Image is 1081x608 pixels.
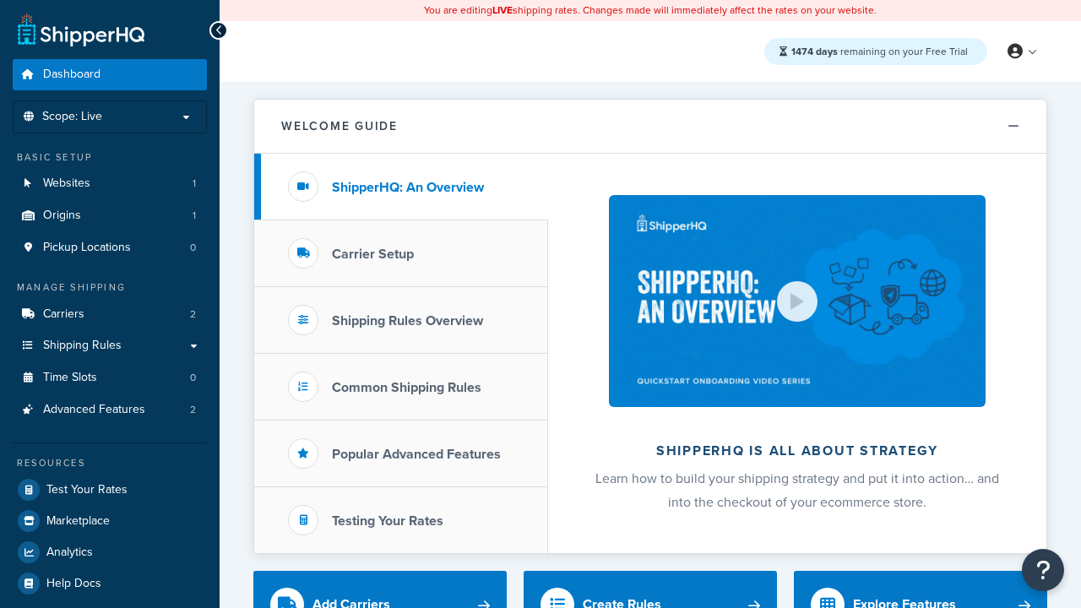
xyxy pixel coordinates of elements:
[190,307,196,322] span: 2
[46,546,93,560] span: Analytics
[13,280,207,295] div: Manage Shipping
[43,371,97,385] span: Time Slots
[595,469,999,512] span: Learn how to build your shipping strategy and put it into action… and into the checkout of your e...
[13,299,207,330] a: Carriers2
[42,110,102,124] span: Scope: Live
[13,475,207,505] a: Test Your Rates
[254,100,1046,154] button: Welcome Guide
[332,180,484,195] h3: ShipperHQ: An Overview
[190,241,196,255] span: 0
[332,513,443,529] h3: Testing Your Rates
[13,200,207,231] a: Origins1
[13,362,207,394] a: Time Slots0
[193,176,196,191] span: 1
[13,59,207,90] a: Dashboard
[791,44,968,59] span: remaining on your Free Trial
[43,68,100,82] span: Dashboard
[43,176,90,191] span: Websites
[13,232,207,263] a: Pickup Locations0
[13,150,207,165] div: Basic Setup
[609,195,986,407] img: ShipperHQ is all about strategy
[791,44,838,59] strong: 1474 days
[46,577,101,591] span: Help Docs
[332,447,501,462] h3: Popular Advanced Features
[492,3,513,18] b: LIVE
[43,403,145,417] span: Advanced Features
[13,299,207,330] li: Carriers
[332,247,414,262] h3: Carrier Setup
[13,506,207,536] a: Marketplace
[190,403,196,417] span: 2
[13,394,207,426] li: Advanced Features
[332,313,483,328] h3: Shipping Rules Overview
[13,537,207,567] a: Analytics
[190,371,196,385] span: 0
[1022,549,1064,591] button: Open Resource Center
[332,380,481,395] h3: Common Shipping Rules
[281,120,398,133] h2: Welcome Guide
[43,307,84,322] span: Carriers
[13,168,207,199] a: Websites1
[593,443,1002,459] h2: ShipperHQ is all about strategy
[46,514,110,529] span: Marketplace
[13,568,207,599] a: Help Docs
[13,232,207,263] li: Pickup Locations
[43,209,81,223] span: Origins
[43,339,122,353] span: Shipping Rules
[13,394,207,426] a: Advanced Features2
[13,200,207,231] li: Origins
[193,209,196,223] span: 1
[13,168,207,199] li: Websites
[13,330,207,361] a: Shipping Rules
[43,241,131,255] span: Pickup Locations
[46,483,128,497] span: Test Your Rates
[13,362,207,394] li: Time Slots
[13,456,207,470] div: Resources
